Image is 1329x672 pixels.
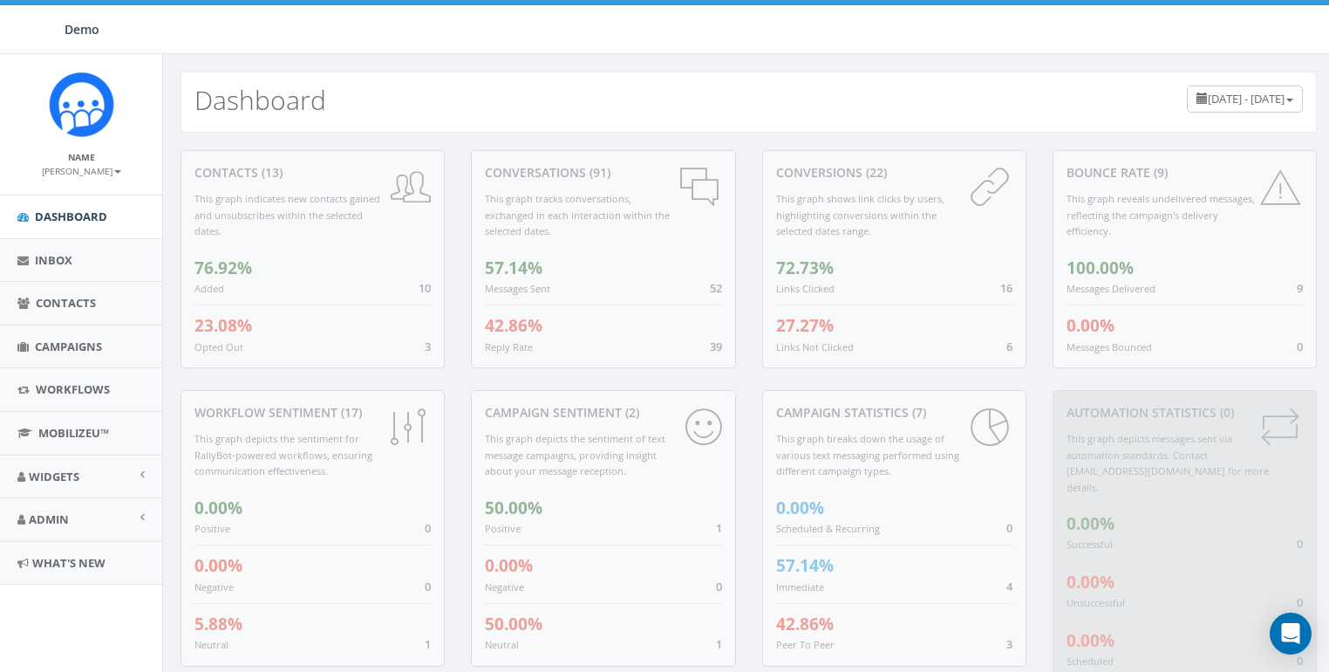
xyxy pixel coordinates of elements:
[485,638,519,651] small: Neutral
[1067,596,1125,609] small: Unsuccessful
[776,192,944,237] small: This graph shows link clicks by users, highlighting conversions within the selected dates range.
[1297,536,1303,552] span: 0
[586,164,610,181] span: (91)
[35,339,102,354] span: Campaigns
[909,404,926,421] span: (7)
[485,192,670,237] small: This graph tracks conversations, exchanged in each interaction within the selected dates.
[1270,613,1312,655] div: Open Intercom Messenger
[194,340,243,353] small: Opted Out
[29,511,69,527] span: Admin
[485,432,665,477] small: This graph depicts the sentiment of text message campaigns, providing insight about your message ...
[776,432,959,477] small: This graph breaks down the usage of various text messaging performed using different campaign types.
[716,520,722,536] span: 1
[1067,629,1114,652] span: 0.00%
[485,314,542,337] span: 42.86%
[49,72,114,137] img: Icon_1.png
[485,164,721,182] div: conversations
[194,282,224,295] small: Added
[1067,340,1152,353] small: Messages Bounced
[42,165,121,177] small: [PERSON_NAME]
[1006,579,1012,594] span: 4
[485,554,533,577] span: 0.00%
[337,404,362,421] span: (17)
[194,192,380,237] small: This graph indicates new contacts gained and unsubscribes within the selected dates.
[1067,314,1114,337] span: 0.00%
[194,554,242,577] span: 0.00%
[485,282,550,295] small: Messages Sent
[776,257,834,279] span: 72.73%
[485,522,521,535] small: Positive
[1067,404,1303,422] div: Automation Statistics
[1297,339,1303,354] span: 0
[776,497,824,519] span: 0.00%
[485,257,542,279] span: 57.14%
[1006,520,1012,536] span: 0
[1297,280,1303,296] span: 9
[68,151,95,163] small: Name
[1297,653,1303,669] span: 0
[776,580,824,593] small: Immediate
[1067,192,1255,237] small: This graph reveals undelivered messages, reflecting the campaign's delivery efficiency.
[1067,432,1269,494] small: This graph depicts messages sent via automation standards. Contact [EMAIL_ADDRESS][DOMAIN_NAME] f...
[862,164,887,181] span: (22)
[194,164,431,182] div: contacts
[42,162,121,178] a: [PERSON_NAME]
[35,252,72,268] span: Inbox
[1000,280,1012,296] span: 16
[36,295,96,311] span: Contacts
[1067,512,1114,535] span: 0.00%
[485,404,721,422] div: Campaign Sentiment
[194,432,372,477] small: This graph depicts the sentiment for RallyBot-powered workflows, ensuring communication effective...
[194,257,252,279] span: 76.92%
[32,555,106,571] span: What's New
[485,580,524,593] small: Negative
[1067,655,1114,668] small: Scheduled
[36,381,110,397] span: Workflows
[776,613,834,635] span: 42.86%
[776,554,834,577] span: 57.14%
[425,579,431,594] span: 0
[1067,282,1155,295] small: Messages Delivered
[194,613,242,635] span: 5.88%
[776,282,835,295] small: Links Clicked
[1067,164,1303,182] div: Bounce Rate
[425,339,431,354] span: 3
[716,636,722,652] span: 1
[776,164,1012,182] div: conversions
[419,280,431,296] span: 10
[1217,404,1234,421] span: (0)
[1150,164,1168,181] span: (9)
[716,579,722,594] span: 0
[35,209,107,224] span: Dashboard
[194,522,230,535] small: Positive
[1208,91,1285,106] span: [DATE] - [DATE]
[194,638,228,651] small: Neutral
[1297,594,1303,610] span: 0
[65,21,99,38] span: Demo
[710,339,722,354] span: 39
[485,497,542,519] span: 50.00%
[194,404,431,422] div: Workflow Sentiment
[1067,257,1134,279] span: 100.00%
[425,520,431,536] span: 0
[710,280,722,296] span: 52
[29,469,79,484] span: Widgets
[194,497,242,519] span: 0.00%
[194,580,234,593] small: Negative
[1006,636,1012,652] span: 3
[622,404,639,421] span: (2)
[194,86,326,114] h2: Dashboard
[776,638,835,651] small: Peer To Peer
[194,314,252,337] span: 23.08%
[258,164,283,181] span: (13)
[776,340,854,353] small: Links Not Clicked
[425,636,431,652] span: 1
[485,613,542,635] span: 50.00%
[1006,339,1012,354] span: 6
[1067,538,1113,551] small: Successful
[776,314,834,337] span: 27.27%
[776,404,1012,422] div: Campaign Statistics
[1067,571,1114,593] span: 0.00%
[485,340,533,353] small: Reply Rate
[776,522,880,535] small: Scheduled & Recurring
